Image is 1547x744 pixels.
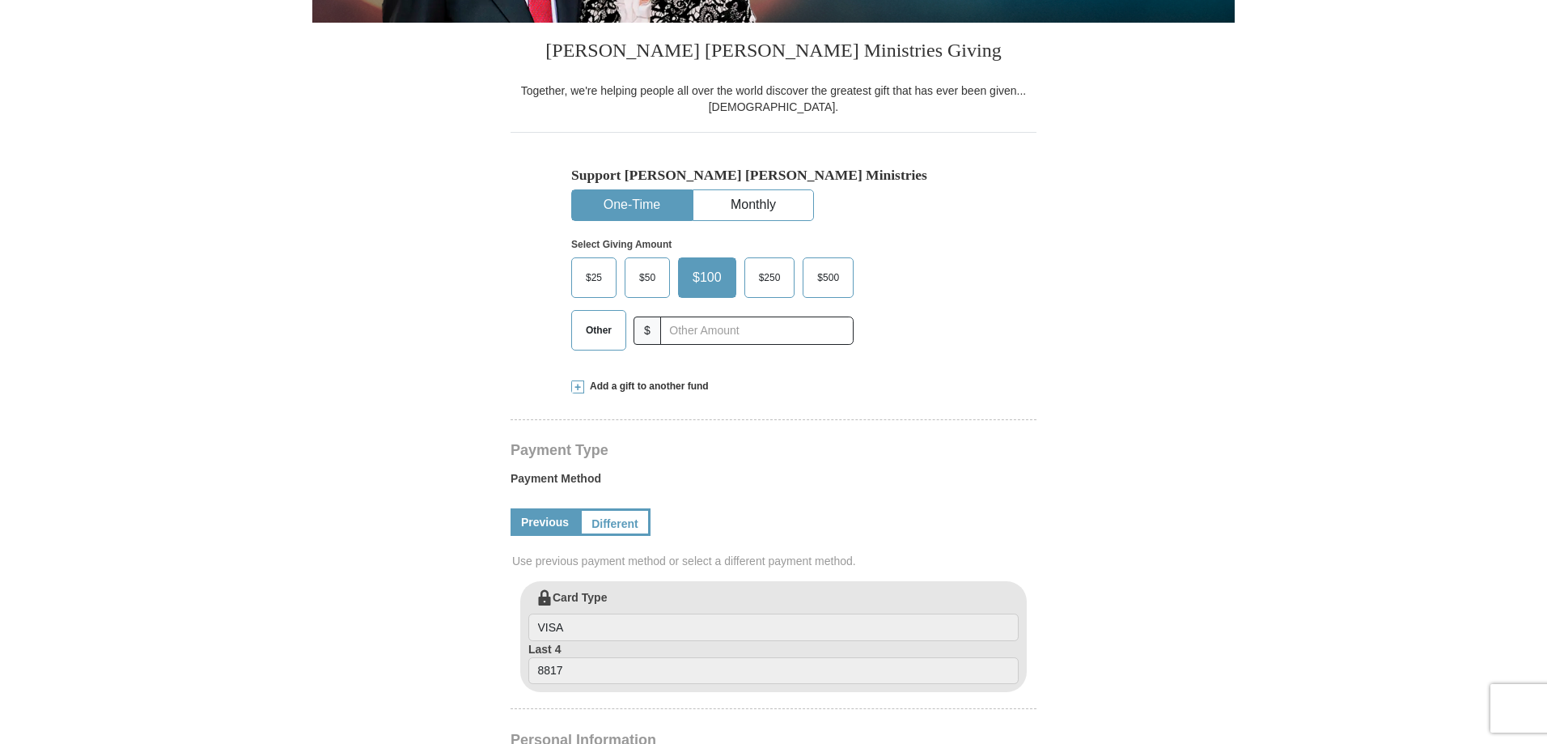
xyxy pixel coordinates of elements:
[571,167,976,184] h5: Support [PERSON_NAME] [PERSON_NAME] Ministries
[528,641,1019,685] label: Last 4
[511,444,1036,457] h4: Payment Type
[528,589,1019,641] label: Card Type
[634,317,661,345] span: $
[512,553,1038,569] span: Use previous payment method or select a different payment method.
[528,614,1019,641] input: Card Type
[572,190,692,220] button: One-Time
[578,266,610,290] span: $25
[578,318,620,342] span: Other
[693,190,813,220] button: Monthly
[579,508,651,536] a: Different
[809,266,847,290] span: $500
[511,508,579,536] a: Previous
[584,380,709,393] span: Add a gift to another fund
[511,470,1036,495] label: Payment Method
[528,657,1019,685] input: Last 4
[511,23,1036,83] h3: [PERSON_NAME] [PERSON_NAME] Ministries Giving
[511,83,1036,115] div: Together, we're helping people all over the world discover the greatest gift that has ever been g...
[571,239,672,250] strong: Select Giving Amount
[684,266,730,290] span: $100
[660,317,854,345] input: Other Amount
[631,266,663,290] span: $50
[751,266,789,290] span: $250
